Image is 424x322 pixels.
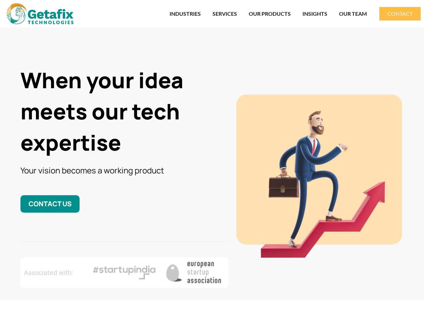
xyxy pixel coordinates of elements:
[84,6,367,21] nav: Menu
[387,11,413,16] span: CONTACT
[20,195,80,212] a: CONTACT US
[20,65,228,158] h1: When your idea meets our tech expertise
[213,6,237,21] a: SERVICES
[249,6,291,21] a: OUR PRODUCTS
[7,3,74,24] img: web and mobile application development company
[29,199,72,208] span: CONTACT US
[339,6,367,21] a: OUR TEAM
[379,7,421,20] a: CONTACT
[20,165,228,176] h3: Your vision becomes a working product
[24,269,86,276] h2: Associated with:
[170,6,201,21] a: INDUSTRIES
[302,6,327,21] a: INSIGHTS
